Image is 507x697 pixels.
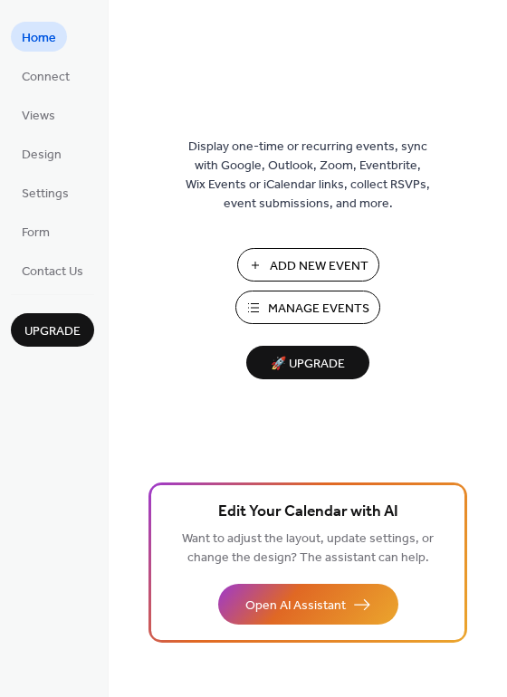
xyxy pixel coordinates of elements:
[237,248,379,282] button: Add New Event
[22,224,50,243] span: Form
[218,584,398,625] button: Open AI Assistant
[11,313,94,347] button: Upgrade
[186,138,430,214] span: Display one-time or recurring events, sync with Google, Outlook, Zoom, Eventbrite, Wix Events or ...
[11,177,80,207] a: Settings
[246,346,369,379] button: 🚀 Upgrade
[24,322,81,341] span: Upgrade
[22,29,56,48] span: Home
[268,300,369,319] span: Manage Events
[22,185,69,204] span: Settings
[11,22,67,52] a: Home
[22,263,83,282] span: Contact Us
[11,138,72,168] a: Design
[11,216,61,246] a: Form
[11,255,94,285] a: Contact Us
[22,107,55,126] span: Views
[22,146,62,165] span: Design
[182,527,434,570] span: Want to adjust the layout, update settings, or change the design? The assistant can help.
[270,257,368,276] span: Add New Event
[22,68,70,87] span: Connect
[11,61,81,91] a: Connect
[245,597,346,616] span: Open AI Assistant
[11,100,66,129] a: Views
[257,352,359,377] span: 🚀 Upgrade
[218,500,398,525] span: Edit Your Calendar with AI
[235,291,380,324] button: Manage Events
